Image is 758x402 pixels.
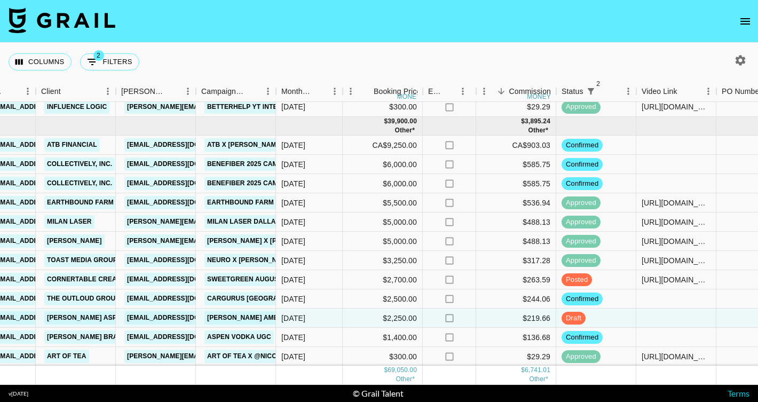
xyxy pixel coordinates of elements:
span: draft [562,313,586,324]
div: Month Due [281,81,312,102]
a: [PERSON_NAME][EMAIL_ADDRESS][DOMAIN_NAME] [124,215,298,228]
span: approved [562,102,601,112]
span: posted [562,275,592,285]
a: [EMAIL_ADDRESS][DOMAIN_NAME] [124,177,244,190]
span: confirmed [562,333,603,343]
span: approved [562,217,601,227]
div: Aug '25 [281,159,305,170]
a: [PERSON_NAME][EMAIL_ADDRESS][DOMAIN_NAME] [124,100,298,114]
div: $488.13 [476,232,556,251]
a: [PERSON_NAME] Aspire [44,311,130,325]
div: Video Link [642,81,677,102]
button: Menu [455,83,471,99]
div: $317.28 [476,251,556,270]
a: [EMAIL_ADDRESS][DOMAIN_NAME] [124,254,244,267]
a: [EMAIL_ADDRESS][DOMAIN_NAME] [124,311,244,325]
a: [PERSON_NAME] Brands LLC [44,330,149,344]
div: Campaign (Type) [196,81,276,102]
div: 3,895.24 [525,117,550,126]
div: Month Due [276,81,343,102]
a: [EMAIL_ADDRESS][DOMAIN_NAME] [124,157,244,171]
div: https://www.tiktok.com/@kaceyaucello/video/7534764819761745166 [642,255,710,266]
button: Sort [312,84,327,99]
button: Sort [677,84,692,99]
div: Aug '25 [281,294,305,304]
div: v [DATE] [9,390,28,397]
a: Earthbound Farm x [PERSON_NAME] [204,196,339,209]
button: Menu [700,83,716,99]
a: [PERSON_NAME] x [PERSON_NAME] [204,234,327,248]
div: Aug '25 [281,178,305,189]
div: Booker [116,81,196,102]
div: $6,000.00 [343,155,423,174]
a: CarGurus [GEOGRAPHIC_DATA] - [DATE] [204,292,347,305]
div: Aug '25 [281,255,305,266]
span: CA$ 903.03 [529,376,548,383]
a: Benefiber 2025 Campaign [204,177,301,190]
div: 69,050.00 [388,366,417,375]
button: Menu [180,83,196,99]
button: Show filters [80,53,139,70]
button: Sort [598,84,613,99]
div: https://www.tiktok.com/@madisonsieli/video/7538221680049655053 [642,274,710,285]
a: [EMAIL_ADDRESS][DOMAIN_NAME] [124,330,244,344]
div: 2 active filters [583,84,598,99]
div: Aug '25 [281,313,305,324]
div: $136.68 [476,328,556,347]
div: Status [556,81,636,102]
div: money [397,93,421,100]
a: [PERSON_NAME][EMAIL_ADDRESS][DOMAIN_NAME] [124,350,298,363]
div: Video Link [636,81,716,102]
div: $2,500.00 [343,289,423,309]
div: $ [521,117,525,126]
div: $263.59 [476,270,556,289]
div: 39,900.00 [388,117,417,126]
a: The Outloud Group [44,292,123,305]
span: 2 [593,78,604,89]
a: Art of Tea x @nicolecastonguayhogan [204,350,358,363]
div: $2,250.00 [343,309,423,328]
button: Select columns [9,53,72,70]
div: $6,000.00 [343,174,423,193]
span: CA$ 9,250.00 [396,376,415,383]
span: confirmed [562,179,603,189]
a: Aspen Vodka UGC [204,330,274,344]
div: https://www.instagram.com/reel/DNL-G-qyEcb/?hl=en [642,236,710,247]
div: https://www.instagram.com/reel/DM8lH-HvQg9/?hl=en [642,351,710,362]
div: Aug '25 [281,332,305,343]
a: [EMAIL_ADDRESS][DOMAIN_NAME] [124,196,244,209]
div: Aug '25 [281,198,305,208]
div: © Grail Talent [353,388,404,399]
a: ATB Financial [44,138,100,152]
a: Cornertable Creative [44,273,133,286]
div: $ [384,117,388,126]
div: $300.00 [343,98,423,117]
div: https://www.youtube.com/watch?v=koYfhr8IwB4 [642,101,710,112]
div: $585.75 [476,174,556,193]
button: Show filters [583,84,598,99]
div: Client [36,81,116,102]
div: $5,500.00 [343,193,423,212]
a: Collectively, Inc. [44,177,115,190]
div: $2,700.00 [343,270,423,289]
button: Sort [443,84,458,99]
button: Menu [260,83,276,99]
button: Sort [245,84,260,99]
div: $536.94 [476,193,556,212]
div: $488.13 [476,212,556,232]
a: Milan Laser [44,215,94,228]
div: CA$9,250.00 [343,136,423,155]
div: $29.29 [476,347,556,366]
div: $3,250.00 [343,251,423,270]
div: $585.75 [476,155,556,174]
span: CA$ 9,250.00 [394,127,415,134]
a: [PERSON_NAME] [44,234,105,248]
a: Collectively, Inc. [44,157,115,171]
button: Sort [494,84,509,99]
img: Grail Talent [9,7,115,33]
a: [PERSON_NAME][EMAIL_ADDRESS][PERSON_NAME][DOMAIN_NAME] [124,234,353,248]
div: Jul '25 [281,101,305,112]
a: Benefiber 2025 Campaign [204,157,301,171]
div: Campaign (Type) [201,81,245,102]
button: Menu [343,83,359,99]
